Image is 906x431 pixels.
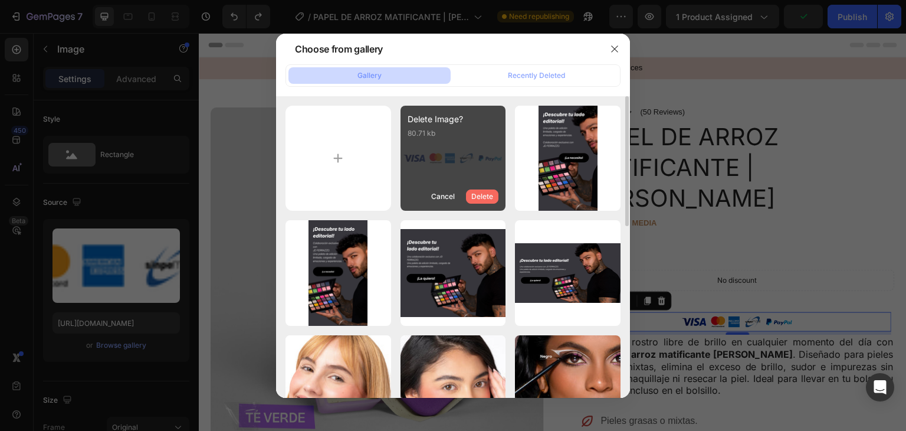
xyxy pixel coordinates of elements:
img: image [539,106,598,211]
p: Mantén tu rostro libre de brillo en cualquier momento del día con el . Diseñado para pieles grasa... [383,303,695,364]
img: gempages_564591525506319122-652883cb-cad6-454a-bc95-0ad5887e34cd.png [480,279,598,299]
p: (50 Reviews) [442,74,487,84]
img: image [401,229,506,318]
div: Cancel [431,191,455,202]
button: Recently Deleted [455,67,618,84]
p: cobertura media [383,185,695,195]
div: Delete [471,191,493,202]
img: image [308,220,367,326]
div: Rich Text Editor. Editing area: main [382,272,696,282]
h1: PAPEL DE ARROZ MATIFICANTE | [PERSON_NAME] [382,87,696,182]
div: Recently Deleted [508,70,565,81]
p: Pieles grasas o mixtas. [402,381,558,396]
div: Choose from gallery [295,42,383,56]
button: Cancel [426,190,460,204]
div: Delete Image? [408,113,506,125]
div: Open Intercom Messenger [866,373,894,401]
strong: papel de arroz matificante [PERSON_NAME] [390,315,595,327]
p: Aceptamos [383,272,695,280]
p: No discount [519,242,559,253]
p: 80.71 kb [408,128,506,139]
button: Gallery [288,67,451,84]
p: Envío Gratis por compras de ¢30.000 [214,30,341,40]
div: Image [399,263,425,273]
div: Gallery [357,70,382,81]
p: 500+ clientes felices [375,30,444,40]
img: image [515,243,621,302]
button: Delete [466,190,498,204]
div: ₡ 7.765,00 [382,211,696,230]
